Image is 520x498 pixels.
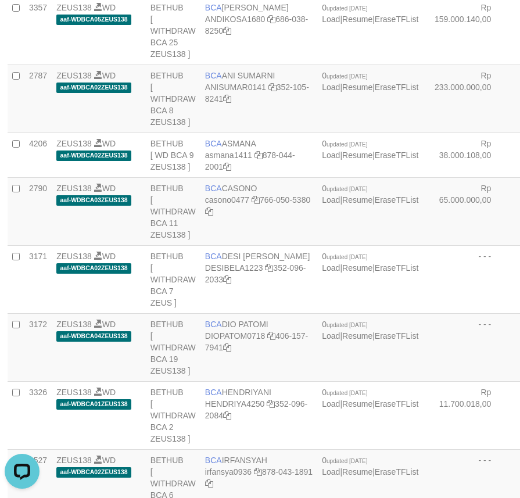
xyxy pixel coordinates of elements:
[254,467,262,476] a: Copy irfansya0936 to clipboard
[24,65,52,132] td: 2787
[205,15,266,24] a: ANDIKOSA1680
[375,15,418,24] a: EraseTFList
[205,320,222,329] span: BCA
[327,254,367,260] span: updated [DATE]
[322,15,340,24] a: Load
[268,83,277,92] a: Copy ANISUMAR0141 to clipboard
[56,139,92,148] a: ZEUS138
[5,5,40,40] button: Open LiveChat chat widget
[200,132,317,177] td: ASMANA 878-044-2001
[327,390,367,396] span: updated [DATE]
[52,381,146,449] td: WD
[423,381,508,449] td: Rp 11.700.018,00
[205,252,222,261] span: BCA
[322,456,367,465] span: 0
[423,177,508,245] td: Rp 65.000.000,00
[56,71,92,80] a: ZEUS138
[205,83,266,92] a: ANISUMAR0141
[375,263,418,273] a: EraseTFList
[322,467,340,476] a: Load
[375,399,418,409] a: EraseTFList
[342,399,372,409] a: Resume
[322,184,367,193] span: 0
[322,252,367,261] span: 0
[205,263,263,273] a: DESIBELA1223
[205,388,222,397] span: BCA
[200,65,317,132] td: ANI SUMARNI 352-105-8241
[342,467,372,476] a: Resume
[205,467,252,476] a: irfansya0936
[223,343,231,352] a: Copy 4061577941 to clipboard
[205,399,264,409] a: HENDRIYA4250
[375,467,418,476] a: EraseTFList
[252,195,260,205] a: Copy casono0477 to clipboard
[322,3,367,12] span: 0
[322,3,418,24] span: | |
[24,313,52,381] td: 3172
[423,65,508,132] td: Rp 233.000.000,00
[56,320,92,329] a: ZEUS138
[267,399,275,409] a: Copy HENDRIYA4250 to clipboard
[56,263,131,273] span: aaf-WDBCA02ZEUS138
[146,65,200,132] td: BETHUB [ WITHDRAW BCA 8 ZEUS138 ]
[322,71,367,80] span: 0
[327,186,367,192] span: updated [DATE]
[52,313,146,381] td: WD
[146,381,200,449] td: BETHUB [ WITHDRAW BCA 2 ZEUS138 ]
[375,151,418,160] a: EraseTFList
[56,252,92,261] a: ZEUS138
[342,15,372,24] a: Resume
[342,83,372,92] a: Resume
[24,381,52,449] td: 3326
[375,83,418,92] a: EraseTFList
[146,177,200,245] td: BETHUB [ WITHDRAW BCA 11 ZEUS138 ]
[322,320,367,329] span: 0
[205,71,222,80] span: BCA
[322,388,367,397] span: 0
[56,83,131,92] span: aaf-WDBCA02ZEUS138
[56,456,92,465] a: ZEUS138
[322,151,340,160] a: Load
[205,195,249,205] a: casono0477
[322,320,418,341] span: | |
[56,467,131,477] span: aaf-WDBCA02ZEUS138
[146,132,200,177] td: BETHUB [ WD BCA 9 ZEUS138 ]
[375,195,418,205] a: EraseTFList
[322,139,367,148] span: 0
[342,263,372,273] a: Resume
[56,195,131,205] span: aaf-WDBCA03ZEUS138
[267,331,275,341] a: Copy DIOPATOM0718 to clipboard
[200,245,317,313] td: DESI [PERSON_NAME] 352-096-2033
[342,331,372,341] a: Resume
[56,151,131,160] span: aaf-WDBCA02ZEUS138
[265,263,273,273] a: Copy DESIBELA1223 to clipboard
[223,411,231,420] a: Copy 3520962084 to clipboard
[146,313,200,381] td: BETHUB [ WITHDRAW BCA 19 ZEUS138 ]
[322,252,418,273] span: | |
[52,177,146,245] td: WD
[223,94,231,103] a: Copy 3521058241 to clipboard
[223,162,231,171] a: Copy 8780442001 to clipboard
[205,479,213,488] a: Copy 8780431891 to clipboard
[200,177,317,245] td: CASONO 766-050-5380
[56,331,131,341] span: aaf-WDBCA04ZEUS138
[254,151,263,160] a: Copy asmana1411 to clipboard
[24,132,52,177] td: 4206
[223,26,231,35] a: Copy 6860388250 to clipboard
[267,15,275,24] a: Copy ANDIKOSA1680 to clipboard
[322,71,418,92] span: | |
[327,73,367,80] span: updated [DATE]
[24,245,52,313] td: 3171
[56,15,131,24] span: aaf-WDBCA05ZEUS138
[56,3,92,12] a: ZEUS138
[327,458,367,464] span: updated [DATE]
[56,399,131,409] span: aaf-WDBCA01ZEUS138
[423,245,508,313] td: - - -
[56,388,92,397] a: ZEUS138
[56,184,92,193] a: ZEUS138
[322,184,418,205] span: | |
[205,139,222,148] span: BCA
[205,207,213,216] a: Copy 7660505380 to clipboard
[342,151,372,160] a: Resume
[327,5,367,12] span: updated [DATE]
